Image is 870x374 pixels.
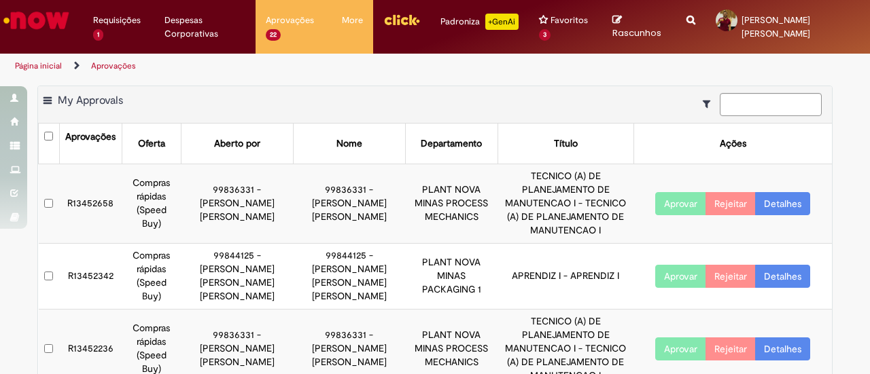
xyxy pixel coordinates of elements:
[342,14,363,27] span: More
[138,137,165,151] div: Oferta
[706,337,756,360] button: Rejeitar
[122,164,181,244] td: Compras rápidas (Speed Buy)
[10,54,570,79] ul: Trilhas de página
[742,14,810,39] span: [PERSON_NAME] [PERSON_NAME]
[421,137,482,151] div: Departamento
[181,164,294,244] td: 99836331 - [PERSON_NAME] [PERSON_NAME]
[755,192,810,215] a: Detalhes
[405,244,498,310] td: PLANT NOVA MINAS PACKAGING 1
[266,14,314,27] span: Aprovações
[655,192,706,215] button: Aprovar
[91,60,136,71] a: Aprovações
[1,7,71,34] img: ServiceNow
[266,29,281,41] span: 22
[405,164,498,244] td: PLANT NOVA MINAS PROCESS MECHANICS
[440,14,519,30] div: Padroniza
[181,244,294,310] td: 99844125 - [PERSON_NAME] [PERSON_NAME] [PERSON_NAME]
[612,26,661,39] span: Rascunhos
[59,164,122,244] td: R13452658
[59,124,122,164] th: Aprovações
[58,94,123,107] span: My Approvals
[706,192,756,215] button: Rejeitar
[703,99,717,109] i: Mostrar filtros para: Suas Solicitações
[65,130,116,144] div: Aprovações
[498,164,633,244] td: TECNICO (A) DE PLANEJAMENTO DE MANUTENCAO I - TECNICO (A) DE PLANEJAMENTO DE MANUTENCAO I
[551,14,588,27] span: Favoritos
[336,137,362,151] div: Nome
[655,337,706,360] button: Aprovar
[755,337,810,360] a: Detalhes
[755,265,810,288] a: Detalhes
[293,164,405,244] td: 99836331 - [PERSON_NAME] [PERSON_NAME]
[383,10,420,30] img: click_logo_yellow_360x200.png
[612,14,666,39] a: Rascunhos
[485,14,519,30] p: +GenAi
[498,244,633,310] td: APRENDIZ I - APRENDIZ I
[164,14,245,41] span: Despesas Corporativas
[93,14,141,27] span: Requisições
[539,29,551,41] span: 3
[93,29,103,41] span: 1
[706,265,756,288] button: Rejeitar
[655,265,706,288] button: Aprovar
[214,137,260,151] div: Aberto por
[59,244,122,310] td: R13452342
[293,244,405,310] td: 99844125 - [PERSON_NAME] [PERSON_NAME] [PERSON_NAME]
[554,137,578,151] div: Título
[15,60,62,71] a: Página inicial
[122,244,181,310] td: Compras rápidas (Speed Buy)
[720,137,746,151] div: Ações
